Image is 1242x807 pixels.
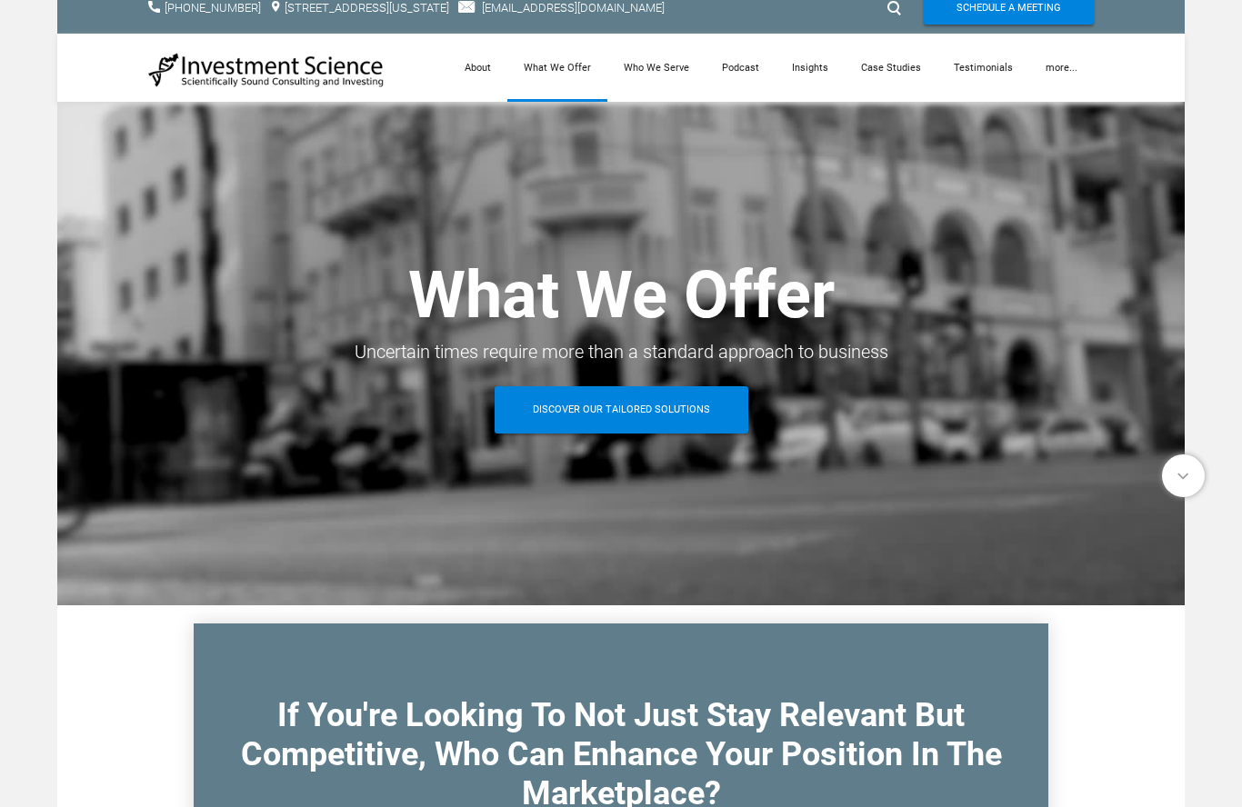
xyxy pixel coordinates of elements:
a: [STREET_ADDRESS][US_STATE]​ [285,1,449,15]
span: Discover Our Tailored Solutions [533,386,710,433]
a: About [448,34,507,102]
a: Testimonials [937,34,1029,102]
a: Podcast [706,34,776,102]
a: [EMAIL_ADDRESS][DOMAIN_NAME] [482,1,665,15]
a: [PHONE_NUMBER] [165,1,261,15]
strong: What We Offer [408,256,835,334]
a: Who We Serve [607,34,706,102]
a: Case Studies [845,34,937,102]
a: Insights [776,34,845,102]
a: more... [1029,34,1094,102]
a: Discover Our Tailored Solutions [495,386,748,433]
a: What We Offer [507,34,607,102]
img: Investment Science | NYC Consulting Services [148,52,385,88]
div: Uncertain times require more than a standard approach to business [148,335,1094,368]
